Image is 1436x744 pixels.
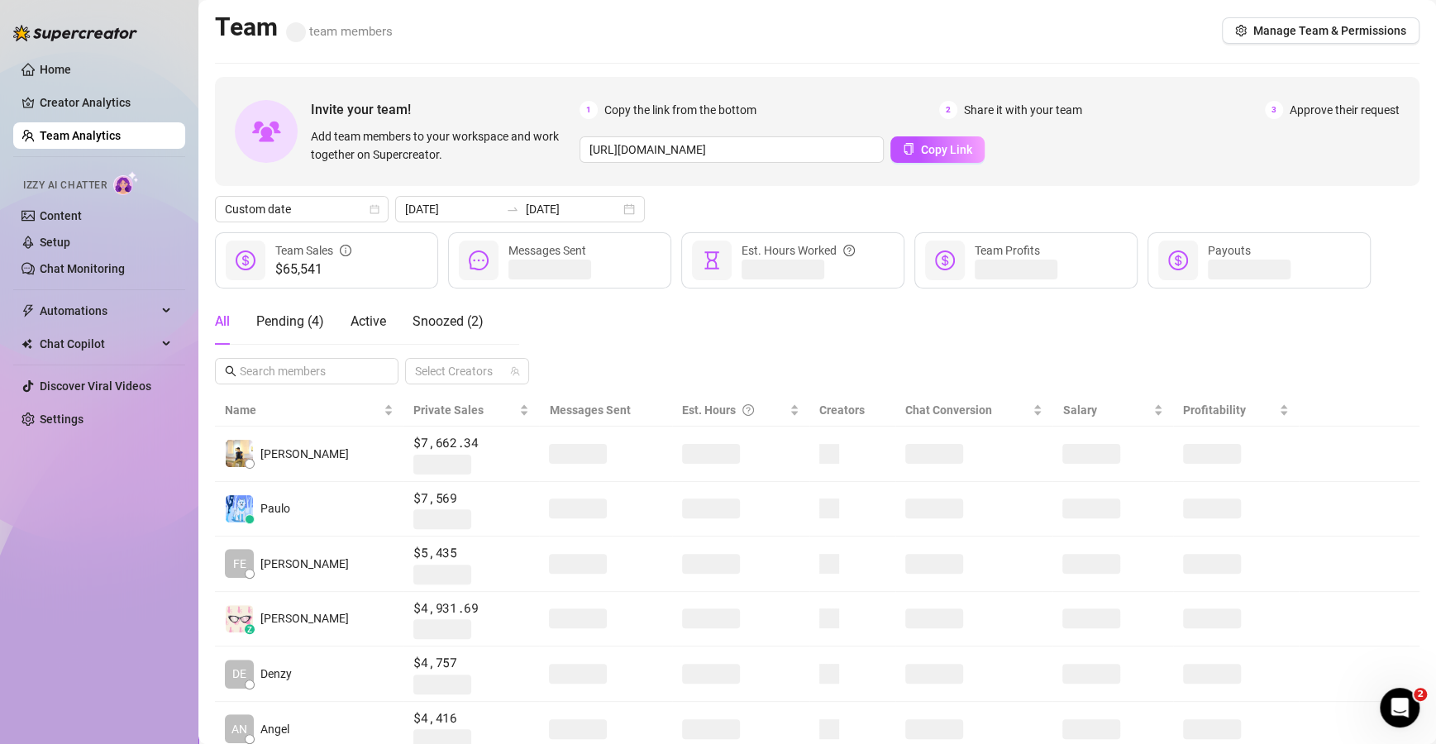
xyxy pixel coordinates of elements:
iframe: Intercom live chat [1380,688,1419,727]
span: Messages Sent [549,403,630,417]
span: [PERSON_NAME] [260,609,349,627]
span: Share it with your team [964,101,1082,119]
span: [PERSON_NAME] [260,445,349,463]
span: dollar-circle [236,250,255,270]
span: Chat Copilot [40,331,157,357]
span: $4,931.69 [413,599,529,618]
span: Salary [1062,403,1096,417]
span: thunderbolt [21,304,35,317]
span: Copy Link [921,143,972,156]
div: All [215,312,230,331]
input: Search members [240,362,375,380]
span: Automations [40,298,157,324]
span: question-circle [843,241,855,260]
span: $7,569 [413,489,529,508]
span: Team Profits [975,244,1040,257]
span: Add team members to your workspace and work together on Supercreator. [311,127,573,164]
span: Payouts [1208,244,1251,257]
span: Snoozed ( 2 ) [413,313,484,329]
a: Creator Analytics [40,89,172,116]
span: Paulo [260,499,290,517]
span: Profitability [1183,403,1246,417]
div: Pending ( 4 ) [256,312,324,331]
span: team [510,366,520,376]
span: team members [286,24,393,39]
span: search [225,365,236,377]
span: dollar-circle [935,250,955,270]
div: Team Sales [275,241,351,260]
span: Invite your team! [311,99,580,120]
a: Chat Monitoring [40,262,125,275]
span: $65,541 [275,260,351,279]
a: Content [40,209,82,222]
a: Home [40,63,71,76]
span: calendar [370,204,379,214]
a: Discover Viral Videos [40,379,151,393]
span: Izzy AI Chatter [23,178,107,193]
span: 2 [939,101,957,119]
button: Manage Team & Permissions [1222,17,1419,44]
span: hourglass [702,250,722,270]
a: Team Analytics [40,129,121,142]
img: Paulo [226,495,253,522]
img: logo-BBDzfeDw.svg [13,25,137,41]
h2: Team [215,12,393,43]
span: message [469,250,489,270]
img: Alexandra Lator… [226,605,253,632]
span: Chat Conversion [905,403,992,417]
span: question-circle [742,401,754,419]
a: Setup [40,236,70,249]
span: 2 [1414,688,1427,701]
button: Copy Link [890,136,985,163]
span: Manage Team & Permissions [1253,24,1406,37]
span: FE [233,555,246,573]
span: 3 [1265,101,1283,119]
span: Approve their request [1290,101,1400,119]
span: copy [903,143,914,155]
span: $4,416 [413,708,529,728]
span: Angel [260,720,289,738]
th: Creators [809,394,895,427]
div: Est. Hours Worked [742,241,855,260]
span: setting [1235,25,1247,36]
span: swap-right [506,203,519,216]
span: DE [232,665,246,683]
span: dollar-circle [1168,250,1188,270]
input: Start date [405,200,499,218]
span: [PERSON_NAME] [260,555,349,573]
img: AI Chatter [113,171,139,195]
a: Settings [40,413,83,426]
span: AN [231,720,247,738]
input: End date [526,200,620,218]
span: Name [225,401,380,419]
span: Messages Sent [508,244,586,257]
span: $4,757 [413,653,529,673]
img: Chat Copilot [21,338,32,350]
th: Name [215,394,403,427]
span: $5,435 [413,543,529,563]
span: Custom date [225,197,379,222]
span: Denzy [260,665,292,683]
div: z [245,624,255,634]
div: Est. Hours [682,401,787,419]
span: Copy the link from the bottom [604,101,756,119]
span: to [506,203,519,216]
span: Private Sales [413,403,484,417]
img: Adam Bautista [226,440,253,467]
span: Active [351,313,386,329]
span: info-circle [340,241,351,260]
span: $7,662.34 [413,433,529,453]
span: 1 [580,101,598,119]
